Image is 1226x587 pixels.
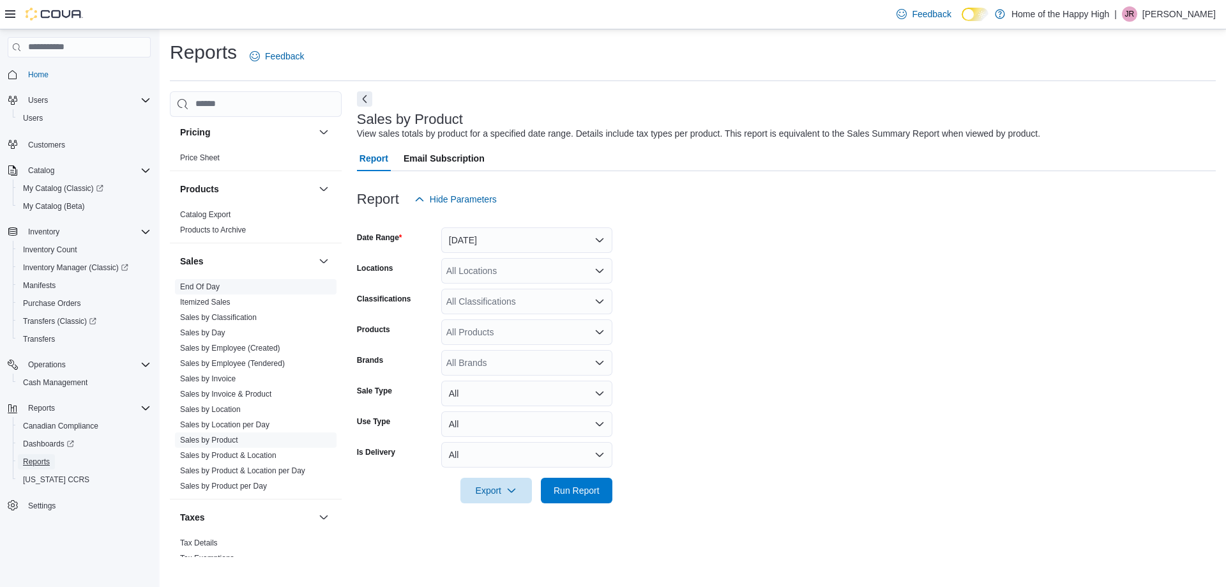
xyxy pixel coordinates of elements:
span: Washington CCRS [18,472,151,487]
label: Date Range [357,233,402,243]
button: Users [23,93,53,108]
a: Feedback [245,43,309,69]
span: Transfers [18,332,151,347]
span: Sales by Day [180,328,225,338]
a: Inventory Manager (Classic) [18,260,133,275]
span: Catalog [23,163,151,178]
span: Inventory [23,224,151,240]
span: Users [28,95,48,105]
span: End Of Day [180,282,220,292]
button: Taxes [180,511,314,524]
div: Products [170,207,342,243]
div: Jeremy Russell [1122,6,1137,22]
a: Customers [23,137,70,153]
a: Catalog Export [180,210,231,219]
span: Settings [28,501,56,511]
button: Home [3,65,156,84]
a: Products to Archive [180,225,246,234]
nav: Complex example [8,60,151,548]
span: Operations [23,357,151,372]
button: Pricing [180,126,314,139]
span: Email Subscription [404,146,485,171]
button: Cash Management [13,374,156,392]
a: Sales by Location per Day [180,420,269,429]
h3: Report [357,192,399,207]
button: Catalog [3,162,156,179]
span: Catalog Export [180,210,231,220]
span: My Catalog (Classic) [23,183,103,194]
a: My Catalog (Classic) [18,181,109,196]
button: [US_STATE] CCRS [13,471,156,489]
h3: Pricing [180,126,210,139]
a: Sales by Location [180,405,241,414]
h3: Taxes [180,511,205,524]
a: Sales by Invoice & Product [180,390,271,399]
a: Settings [23,498,61,514]
p: Home of the Happy High [1011,6,1109,22]
span: Customers [28,140,65,150]
span: Cash Management [23,377,87,388]
button: Next [357,91,372,107]
button: Settings [3,496,156,515]
div: Pricing [170,150,342,171]
p: [PERSON_NAME] [1142,6,1216,22]
a: Sales by Invoice [180,374,236,383]
h3: Sales by Product [357,112,463,127]
button: Reports [3,399,156,417]
span: Settings [23,498,151,514]
a: My Catalog (Classic) [13,179,156,197]
span: Run Report [554,484,600,497]
span: Customers [23,136,151,152]
a: Sales by Employee (Created) [180,344,280,353]
button: Customers [3,135,156,153]
label: Locations [357,263,393,273]
span: Sales by Invoice [180,374,236,384]
button: Run Report [541,478,612,503]
span: Reports [23,457,50,467]
span: My Catalog (Beta) [18,199,151,214]
a: Itemized Sales [180,298,231,307]
a: Sales by Employee (Tendered) [180,359,285,368]
label: Classifications [357,294,411,304]
span: Price Sheet [180,153,220,163]
span: Inventory [28,227,59,237]
span: Report [359,146,388,171]
button: Pricing [316,125,331,140]
span: Transfers [23,334,55,344]
span: Users [18,111,151,126]
button: Open list of options [594,266,605,276]
button: Manifests [13,277,156,294]
button: Transfers [13,330,156,348]
label: Is Delivery [357,447,395,457]
span: Catalog [28,165,54,176]
button: All [441,381,612,406]
input: Dark Mode [962,8,988,21]
button: Users [3,91,156,109]
a: Dashboards [13,435,156,453]
span: JR [1125,6,1135,22]
span: Dashboards [18,436,151,452]
span: [US_STATE] CCRS [23,475,89,485]
label: Brands [357,355,383,365]
span: Dark Mode [962,21,962,22]
button: Sales [316,254,331,269]
span: Tax Details [180,538,218,548]
a: Sales by Product & Location per Day [180,466,305,475]
span: Sales by Employee (Tendered) [180,358,285,369]
span: Reports [23,400,151,416]
button: My Catalog (Beta) [13,197,156,215]
span: Transfers (Classic) [18,314,151,329]
img: Cova [26,8,83,20]
button: Products [316,181,331,197]
span: Sales by Location per Day [180,420,269,430]
span: Export [468,478,524,503]
span: Itemized Sales [180,297,231,307]
span: Canadian Compliance [23,421,98,431]
div: Sales [170,279,342,499]
span: Products to Archive [180,225,246,235]
span: Operations [28,360,66,370]
a: Transfers [18,332,60,347]
a: Sales by Classification [180,313,257,322]
button: All [441,442,612,468]
button: Reports [13,453,156,471]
